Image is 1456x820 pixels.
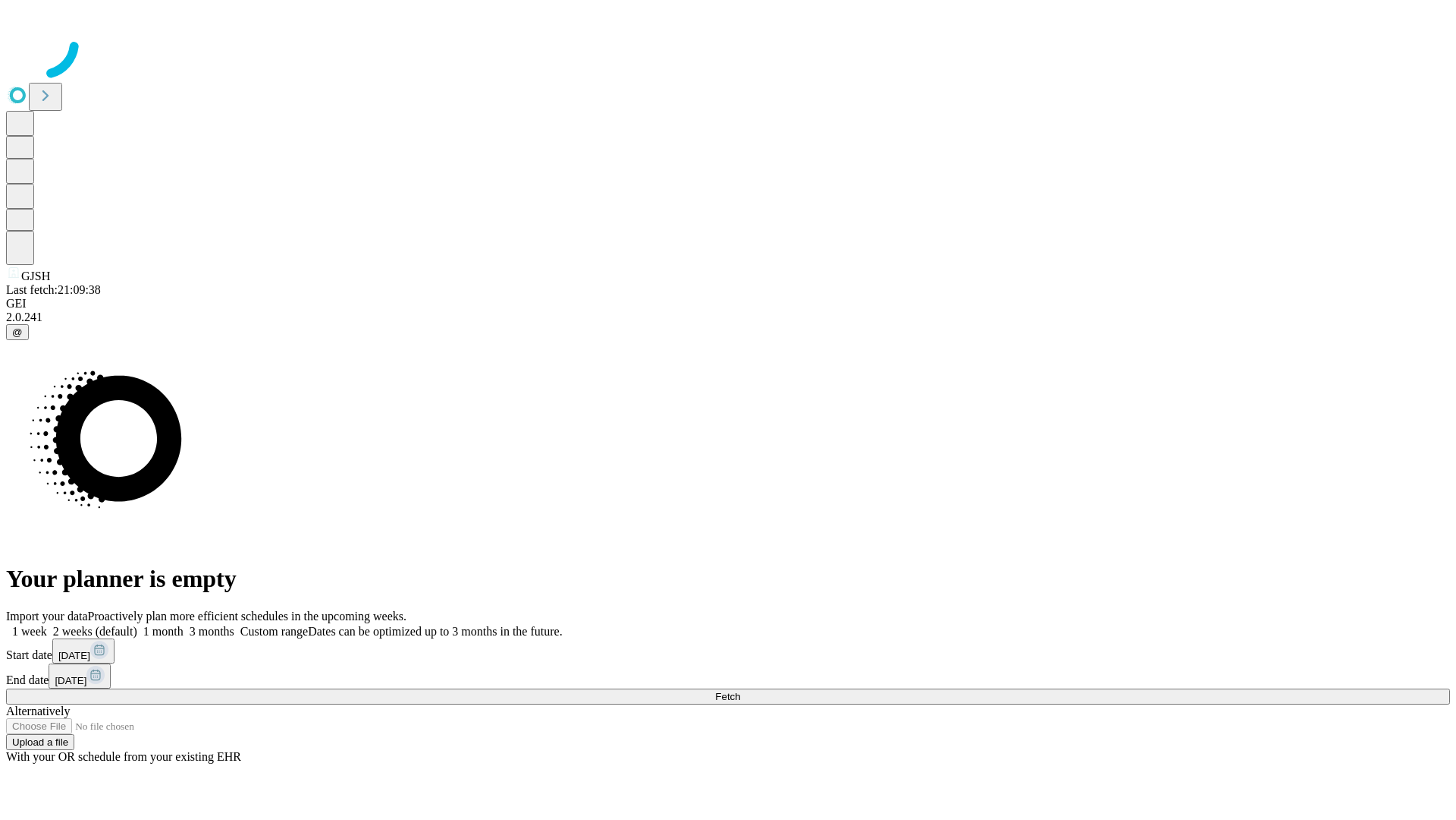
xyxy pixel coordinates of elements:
[12,326,23,338] span: @
[6,664,1450,689] div: End date
[53,625,137,638] span: 2 weeks (default)
[58,650,90,661] span: [DATE]
[21,270,50,282] span: GJSH
[308,625,562,638] span: Dates can be optimized up to 3 months in the future.
[190,625,234,638] span: 3 months
[715,691,740,702] span: Fetch
[49,664,111,689] button: [DATE]
[143,625,184,638] span: 1 month
[6,734,74,750] button: Upload a file
[12,625,47,638] span: 1 week
[6,610,88,623] span: Import your data
[6,689,1450,705] button: Fetch
[6,324,29,340] button: @
[6,750,241,763] span: With your OR schedule from your existing EHR
[6,297,1450,311] div: GEI
[52,639,115,664] button: [DATE]
[6,283,101,296] span: Last fetch: 21:09:38
[6,311,1450,324] div: 2.0.241
[6,705,70,717] span: Alternatively
[240,625,308,638] span: Custom range
[88,610,406,623] span: Proactively plan more efficient schedules in the upcoming weeks.
[6,639,1450,664] div: Start date
[55,675,86,686] span: [DATE]
[6,565,1450,593] h1: Your planner is empty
